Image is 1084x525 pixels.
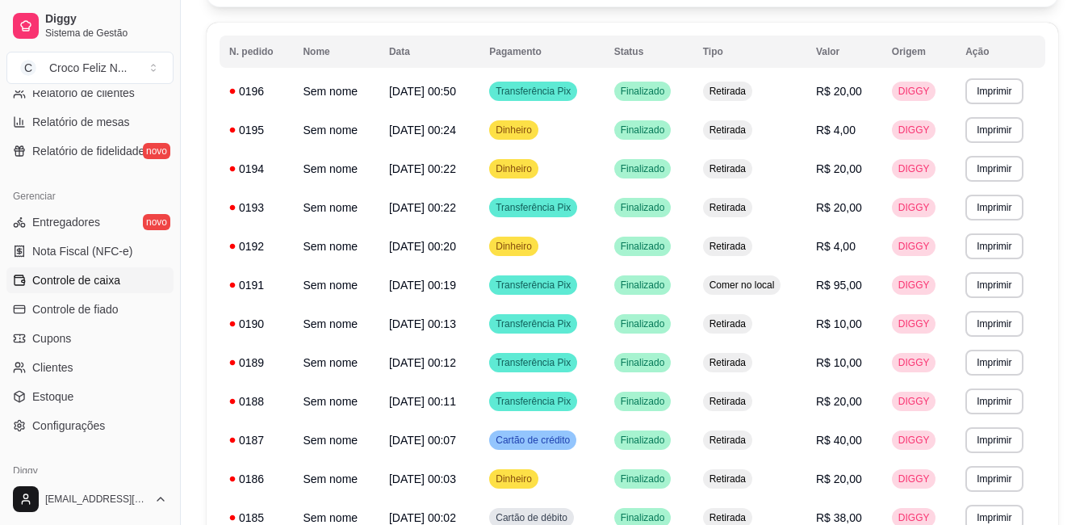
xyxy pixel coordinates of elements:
span: Transferência Pix [492,85,574,98]
span: Retirada [706,240,749,253]
span: Retirada [706,511,749,524]
td: Sem nome [293,72,379,111]
button: Imprimir [965,78,1023,104]
span: Transferência Pix [492,395,574,408]
a: Entregadoresnovo [6,209,174,235]
button: Select a team [6,52,174,84]
span: [DATE] 00:50 [389,85,456,98]
span: Retirada [706,395,749,408]
th: Pagamento [479,36,604,68]
span: Dinheiro [492,240,535,253]
span: [DATE] 00:12 [389,356,456,369]
span: [DATE] 00:24 [389,124,456,136]
button: Imprimir [965,195,1023,220]
button: [EMAIL_ADDRESS][DOMAIN_NAME] [6,480,174,519]
div: 0190 [229,316,283,332]
span: Diggy [45,12,167,27]
span: R$ 4,00 [816,240,856,253]
span: DIGGY [895,162,933,175]
a: Controle de caixa [6,267,174,293]
div: 0194 [229,161,283,177]
span: Finalizado [617,162,668,175]
span: Retirada [706,162,749,175]
span: Clientes [32,359,73,376]
span: Retirada [706,434,749,447]
button: Imprimir [965,117,1023,143]
span: Retirada [706,124,749,136]
span: R$ 40,00 [816,434,862,447]
div: 0188 [229,393,283,409]
span: Finalizado [617,434,668,447]
span: [DATE] 00:11 [389,395,456,408]
button: Imprimir [965,427,1023,453]
span: DIGGY [895,279,933,292]
span: Transferência Pix [492,201,574,214]
span: DIGGY [895,511,933,524]
span: R$ 10,00 [816,317,862,330]
button: Imprimir [965,272,1023,298]
span: Dinheiro [492,472,535,485]
td: Sem nome [293,304,379,343]
th: Origem [882,36,956,68]
td: Sem nome [293,266,379,304]
span: Controle de fiado [32,301,119,317]
div: 0196 [229,83,283,99]
span: R$ 20,00 [816,472,862,485]
span: DIGGY [895,395,933,408]
span: Relatório de clientes [32,85,135,101]
button: Imprimir [965,466,1023,492]
span: Finalizado [617,317,668,330]
span: Comer no local [706,279,778,292]
span: Retirada [706,201,749,214]
a: DiggySistema de Gestão [6,6,174,45]
span: [DATE] 00:22 [389,162,456,175]
span: [DATE] 00:03 [389,472,456,485]
span: Finalizado [617,279,668,292]
td: Sem nome [293,460,379,498]
button: Imprimir [965,233,1023,259]
span: Dinheiro [492,162,535,175]
span: Finalizado [617,472,668,485]
div: 0187 [229,432,283,448]
span: [DATE] 00:19 [389,279,456,292]
th: Data [379,36,479,68]
button: Imprimir [965,156,1023,182]
span: [DATE] 00:02 [389,511,456,524]
span: Finalizado [617,511,668,524]
span: Cupons [32,330,71,346]
span: Estoque [32,388,73,405]
button: Imprimir [965,311,1023,337]
span: Retirada [706,356,749,369]
span: Configurações [32,418,105,434]
span: [DATE] 00:07 [389,434,456,447]
a: Clientes [6,355,174,380]
span: Transferência Pix [492,317,574,330]
span: DIGGY [895,434,933,447]
div: 0189 [229,355,283,371]
span: R$ 20,00 [816,395,862,408]
span: R$ 20,00 [816,201,862,214]
a: Nota Fiscal (NFC-e) [6,238,174,264]
th: Valor [806,36,882,68]
span: Retirada [706,317,749,330]
div: Diggy [6,458,174,484]
span: DIGGY [895,317,933,330]
span: Cartão de débito [492,511,571,524]
span: Finalizado [617,240,668,253]
span: Finalizado [617,356,668,369]
div: 0192 [229,238,283,254]
th: Nome [293,36,379,68]
span: Relatório de mesas [32,114,130,130]
span: C [20,60,36,76]
span: R$ 20,00 [816,85,862,98]
a: Relatório de clientes [6,80,174,106]
div: 0193 [229,199,283,216]
a: Cupons [6,325,174,351]
span: R$ 38,00 [816,511,862,524]
span: DIGGY [895,356,933,369]
span: Dinheiro [492,124,535,136]
span: [DATE] 00:13 [389,317,456,330]
td: Sem nome [293,343,379,382]
div: Gerenciar [6,183,174,209]
span: Transferência Pix [492,356,574,369]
